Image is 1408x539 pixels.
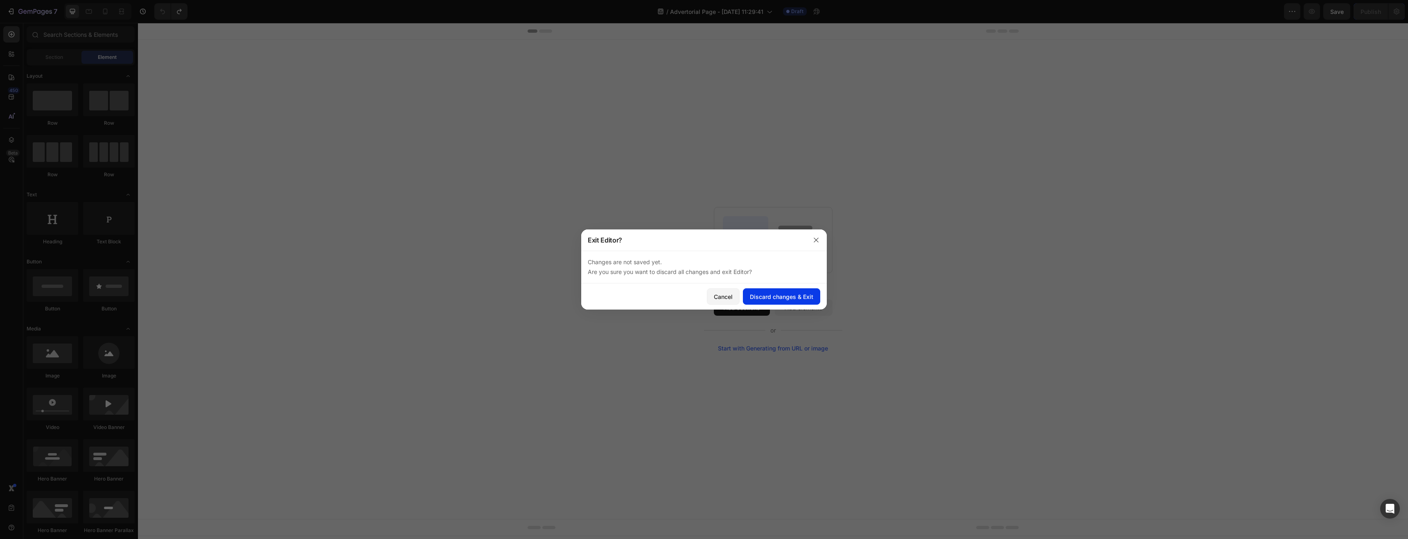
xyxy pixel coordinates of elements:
[1380,499,1400,519] div: Open Intercom Messenger
[637,276,695,293] button: Add elements
[588,257,820,277] p: Changes are not saved yet. Are you sure you want to discard all changes and exit Editor?
[750,292,813,301] div: Discard changes & Exit
[580,322,690,329] div: Start with Generating from URL or image
[714,292,733,301] div: Cancel
[586,260,685,270] div: Start with Sections from sidebar
[743,288,820,305] button: Discard changes & Exit
[707,288,740,305] button: Cancel
[588,235,622,245] p: Exit Editor?
[576,276,632,293] button: Add sections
